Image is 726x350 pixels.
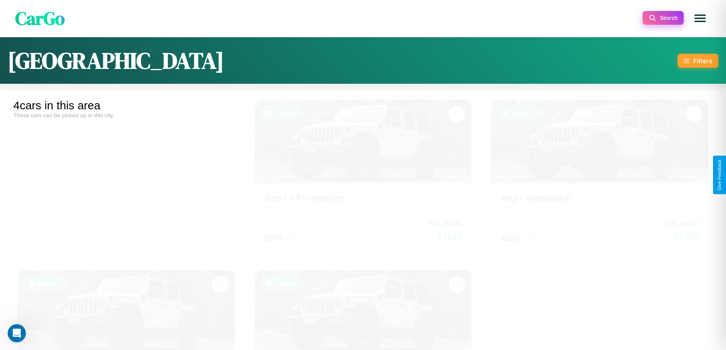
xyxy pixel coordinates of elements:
[500,185,699,204] a: Jeep Commander2014
[15,6,65,31] span: CarGo
[678,54,718,68] button: Filters
[264,196,277,204] span: 2021
[13,112,239,118] div: These cars can be picked up in this city.
[500,185,699,196] h3: Jeep Commander
[264,185,463,204] a: Jeep CJ-8 Scrambler2021
[500,224,519,237] span: $ 200
[274,102,297,109] span: Available
[500,196,513,204] span: 2014
[8,324,26,342] iframe: Intercom live chat
[264,185,463,196] h3: Jeep CJ-8 Scrambler
[689,8,711,29] button: Open menu
[283,228,299,235] span: / day
[264,224,281,237] span: $ 190
[8,45,224,76] h1: [GEOGRAPHIC_DATA]
[274,273,297,279] span: Available
[643,11,684,25] button: Search
[13,99,239,112] div: 4 cars in this area
[693,57,712,65] div: Filters
[521,228,537,235] span: / day
[438,222,462,237] span: $ 1140
[660,14,678,21] span: Search
[665,210,699,221] span: Est. total:
[717,160,722,190] div: Give Feedback
[511,102,534,109] span: Available
[37,273,60,279] span: Available
[673,222,699,237] span: $ 1200
[428,210,462,221] span: Est. total:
